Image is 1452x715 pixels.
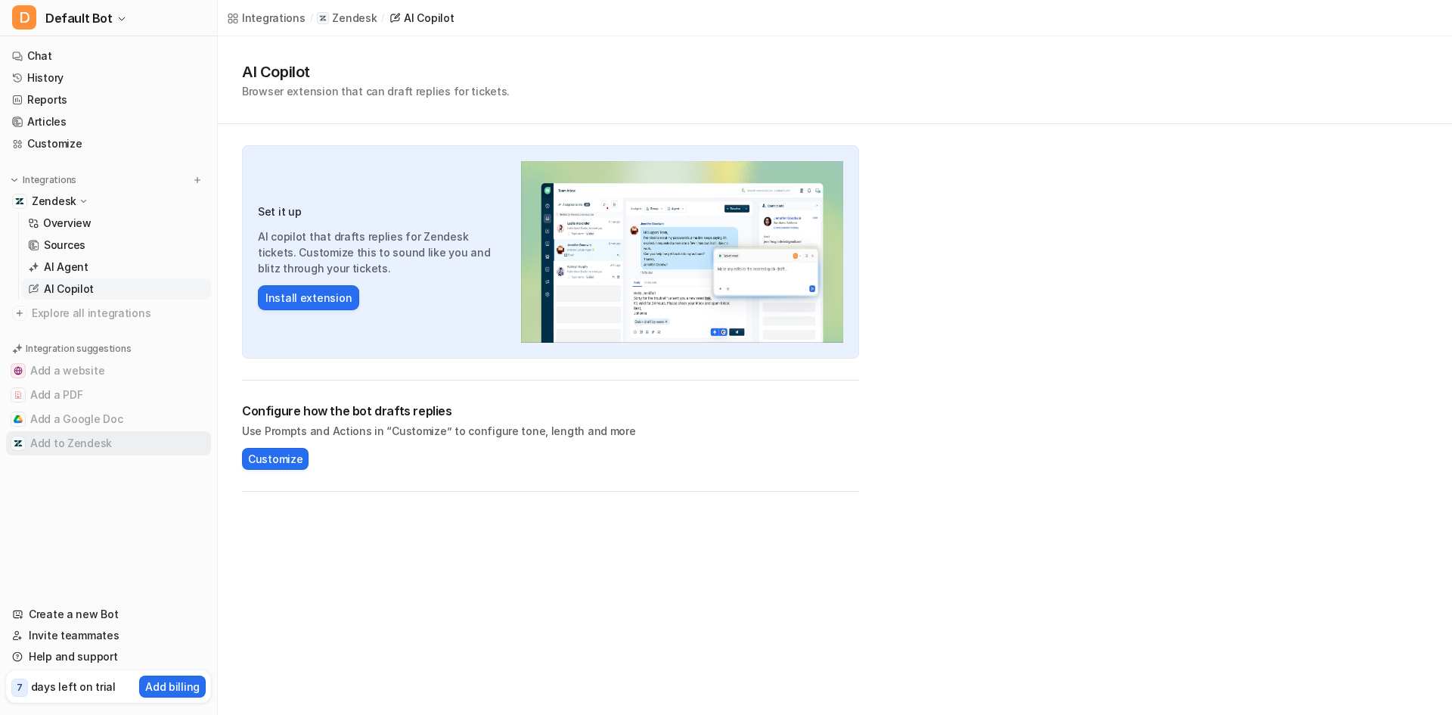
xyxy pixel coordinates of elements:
span: / [381,11,384,25]
p: Use Prompts and Actions in “Customize” to configure tone, length and more [242,423,859,439]
h2: Configure how the bot drafts replies [242,402,859,420]
p: Overview [43,216,92,231]
a: Integrations [227,10,306,26]
p: Sources [44,238,85,253]
p: AI copilot that drafts replies for Zendesk tickets. Customize this to sound like you and blitz th... [258,228,506,276]
button: Add a websiteAdd a website [6,359,211,383]
a: Explore all integrations [6,303,211,324]
img: Add to Zendesk [14,439,23,448]
button: Add billing [139,676,206,698]
button: Add to ZendeskAdd to Zendesk [6,431,211,455]
p: Zendesk [32,194,76,209]
p: AI Agent [44,260,88,275]
p: 7 [17,681,23,695]
img: expand menu [9,175,20,185]
button: Add a PDFAdd a PDF [6,383,211,407]
img: Zendesk [15,197,24,206]
a: Overview [22,213,211,234]
a: Customize [6,133,211,154]
img: Zendesk AI Copilot [521,161,843,343]
span: Customize [248,451,302,467]
div: Integrations [242,10,306,26]
img: Add a PDF [14,390,23,399]
p: Add billing [145,679,200,695]
a: Invite teammates [6,625,211,646]
a: Zendesk [317,11,377,26]
span: D [12,5,36,30]
button: Integrations [6,173,81,188]
a: Reports [6,89,211,110]
a: Articles [6,111,211,132]
a: AI Agent [22,256,211,278]
img: Add a Google Doc [14,415,23,424]
a: Help and support [6,646,211,667]
a: Sources [22,235,211,256]
a: AI Copilot [22,278,211,300]
h3: Set it up [258,204,506,219]
img: explore all integrations [12,306,27,321]
div: AI Copilot [404,10,454,26]
p: Zendesk [332,11,377,26]
img: menu_add.svg [192,175,203,185]
p: Integration suggestions [26,342,131,356]
a: Create a new Bot [6,604,211,625]
a: History [6,67,211,89]
span: Explore all integrations [32,301,205,325]
span: / [310,11,313,25]
h1: AI Copilot [242,61,510,83]
span: Default Bot [45,8,113,29]
p: Integrations [23,174,76,186]
button: Customize [242,448,309,470]
p: AI Copilot [44,281,94,297]
a: Chat [6,45,211,67]
a: AI Copilot [389,10,454,26]
p: days left on trial [31,679,116,695]
button: Add a Google DocAdd a Google Doc [6,407,211,431]
p: Browser extension that can draft replies for tickets. [242,83,510,99]
img: Add a website [14,366,23,375]
button: Install extension [258,285,359,310]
